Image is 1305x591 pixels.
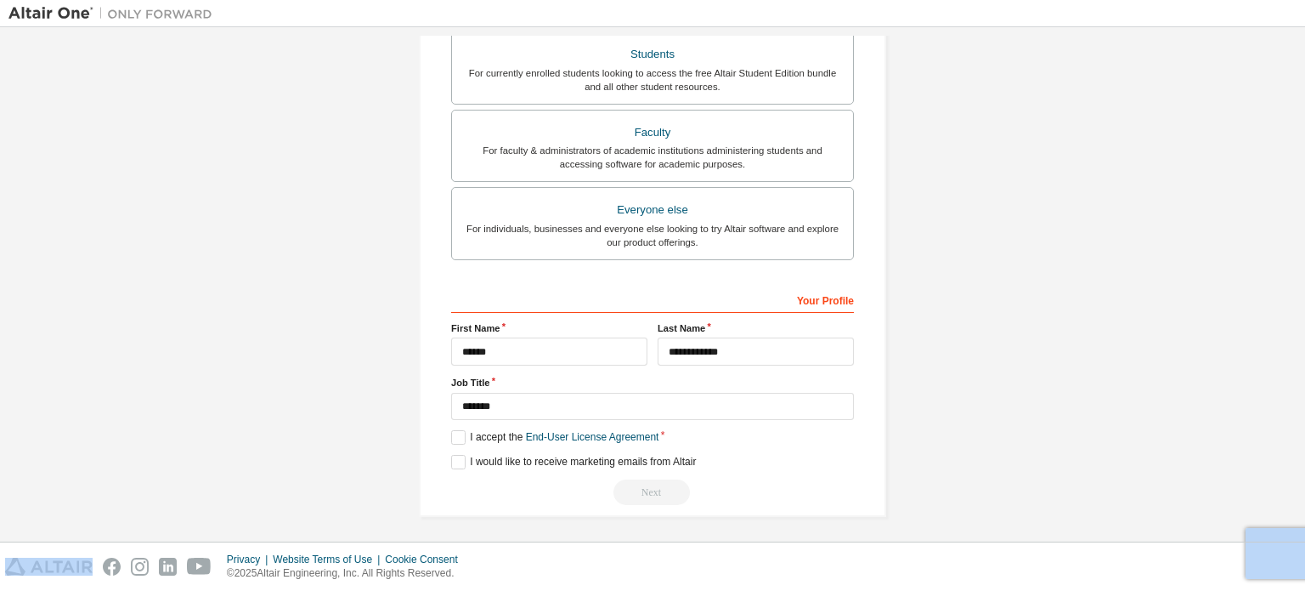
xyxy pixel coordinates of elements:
[451,286,854,313] div: Your Profile
[462,43,843,66] div: Students
[227,566,468,581] p: © 2025 Altair Engineering, Inc. All Rights Reserved.
[227,553,273,566] div: Privacy
[451,376,854,389] label: Job Title
[526,431,659,443] a: End-User License Agreement
[103,558,121,576] img: facebook.svg
[273,553,385,566] div: Website Terms of Use
[451,455,696,469] label: I would like to receive marketing emails from Altair
[658,321,854,335] label: Last Name
[159,558,177,576] img: linkedin.svg
[187,558,212,576] img: youtube.svg
[451,480,854,505] div: Select your account type to continue
[5,558,93,576] img: altair_logo.svg
[462,198,843,222] div: Everyone else
[462,121,843,145] div: Faculty
[462,66,843,94] div: For currently enrolled students looking to access the free Altair Student Edition bundle and all ...
[462,144,843,171] div: For faculty & administrators of academic institutions administering students and accessing softwa...
[451,430,658,445] label: I accept the
[462,222,843,249] div: For individuals, businesses and everyone else looking to try Altair software and explore our prod...
[131,558,149,576] img: instagram.svg
[385,553,467,566] div: Cookie Consent
[451,321,647,335] label: First Name
[8,5,221,22] img: Altair One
